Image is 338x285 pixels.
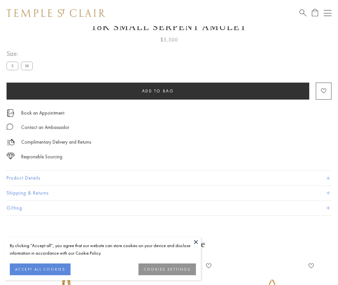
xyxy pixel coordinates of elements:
[7,201,331,215] button: Gifting
[21,138,91,146] p: Complimentary Delivery and Returns
[7,48,35,59] span: Size:
[10,242,196,257] div: By clicking “Accept all”, you agree that our website can store cookies on your device and disclos...
[7,9,105,17] img: Temple St. Clair
[21,109,64,117] a: Book an Appointment
[7,21,331,32] h1: 18K Small Serpent Amulet
[21,123,69,132] div: Contact an Ambassador
[142,88,174,94] span: Add to bag
[21,62,33,70] label: M
[7,186,331,200] button: Shipping & Returns
[10,263,71,275] button: ACCEPT ALL COOKIES
[7,109,14,117] img: icon_appointment.svg
[312,9,318,17] a: Open Shopping Bag
[21,153,62,161] div: Responsible Sourcing
[160,36,178,44] span: $5,500
[7,83,309,100] button: Add to bag
[324,9,331,17] button: Open navigation
[7,123,13,130] img: MessageIcon-01_2.svg
[7,171,331,185] button: Product Details
[7,138,15,146] img: icon_delivery.svg
[7,153,15,159] img: icon_sourcing.svg
[138,263,196,275] button: COOKIES SETTINGS
[299,9,306,17] a: Search
[7,62,18,70] label: S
